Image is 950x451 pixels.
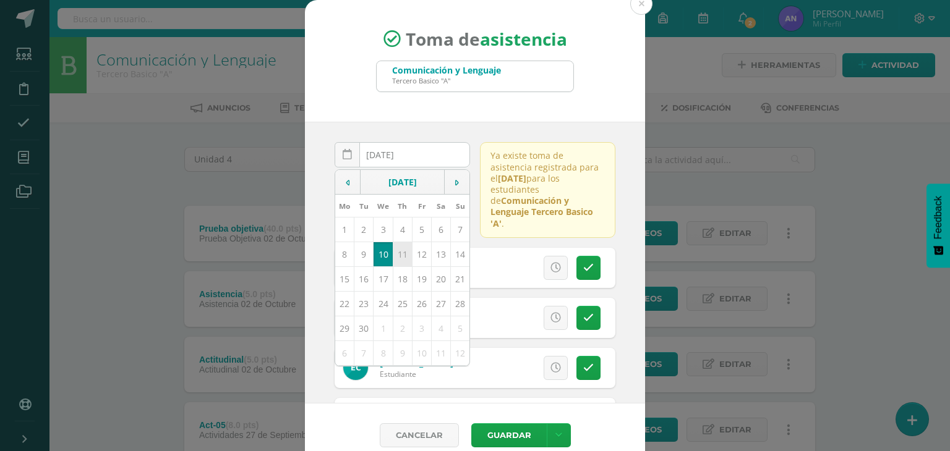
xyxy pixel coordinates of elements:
[335,340,354,365] td: 6
[926,183,950,268] button: Feedback - Mostrar encuesta
[412,316,431,340] td: 3
[374,242,393,266] td: 10
[412,217,431,242] td: 5
[374,266,393,291] td: 17
[412,242,431,266] td: 12
[393,316,412,340] td: 2
[380,423,459,447] a: Cancelar
[498,172,526,184] strong: [DATE]
[406,27,567,51] span: Toma de
[412,340,431,365] td: 10
[354,266,374,291] td: 16
[392,76,501,85] div: Tercero Basico "A"
[354,242,374,266] td: 9
[354,217,374,242] td: 2
[335,242,354,266] td: 8
[451,217,470,242] td: 7
[451,316,470,340] td: 5
[451,195,470,217] th: Su
[412,195,431,217] th: Fr
[432,340,451,365] td: 11
[335,195,354,217] th: Mo
[393,195,412,217] th: Th
[374,291,393,316] td: 24
[392,64,501,76] div: Comunicación y Lenguaje
[361,170,445,195] td: [DATE]
[432,195,451,217] th: Sa
[335,266,354,291] td: 15
[451,242,470,266] td: 14
[393,291,412,316] td: 25
[335,291,354,316] td: 22
[393,340,412,365] td: 9
[393,266,412,291] td: 18
[432,217,451,242] td: 6
[354,316,374,340] td: 30
[451,340,470,365] td: 12
[451,291,470,316] td: 28
[354,291,374,316] td: 23
[432,316,451,340] td: 4
[412,266,431,291] td: 19
[490,195,593,229] strong: Comunicación y Lenguaje Tercero Basico 'A'
[412,291,431,316] td: 26
[471,423,547,447] button: Guardar
[374,340,393,365] td: 8
[380,369,453,379] div: Estudiante
[374,217,393,242] td: 3
[393,217,412,242] td: 4
[451,266,470,291] td: 21
[480,27,567,51] strong: asistencia
[354,340,374,365] td: 7
[432,242,451,266] td: 13
[480,142,615,238] p: Ya existe toma de asistencia registrada para el para los estudiantes de .
[354,195,374,217] th: Tu
[335,143,469,167] input: Fecha de Inasistencia
[432,291,451,316] td: 27
[933,196,944,239] span: Feedback
[377,61,573,91] input: Busca un grado o sección aquí...
[335,316,354,340] td: 29
[432,266,451,291] td: 20
[374,316,393,340] td: 1
[374,195,393,217] th: We
[393,242,412,266] td: 11
[335,217,354,242] td: 1
[343,355,368,380] img: 093e0c47919156c08f799f8aa20a06fe.png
